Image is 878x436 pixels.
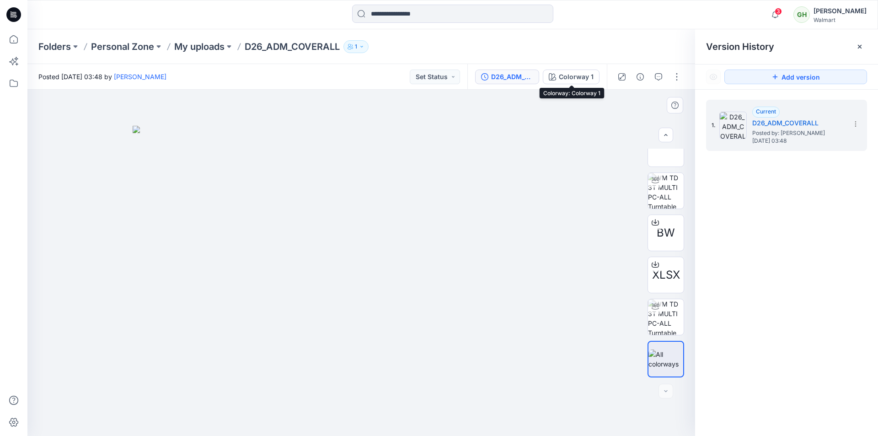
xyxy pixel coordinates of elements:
[648,350,683,369] img: All colorways
[706,41,774,52] span: Version History
[706,70,721,84] button: Show Hidden Versions
[814,5,867,16] div: [PERSON_NAME]
[752,138,844,144] span: [DATE] 03:48
[559,72,594,82] div: Colorway 1
[343,40,369,53] button: 1
[814,16,867,23] div: Walmart
[756,108,776,115] span: Current
[648,299,684,335] img: WM TD 3T MULTI PC-ALL Turntable with Avatar
[719,112,747,139] img: D26_ADM_COVERALL
[752,118,844,129] h5: D26_ADM_COVERALL
[712,121,716,129] span: 1.
[174,40,225,53] a: My uploads
[491,72,533,82] div: D26_ADM_COVERALL
[724,70,867,84] button: Add version
[657,225,675,241] span: BW
[114,73,166,81] a: [PERSON_NAME]
[752,129,844,138] span: Posted by: Gayan Hettiarachchi
[475,70,539,84] button: D26_ADM_COVERALL
[91,40,154,53] a: Personal Zone
[38,40,71,53] a: Folders
[633,70,648,84] button: Details
[775,8,782,15] span: 3
[355,42,357,52] p: 1
[652,267,680,283] span: XLSX
[648,173,684,209] img: WM TD 3T MULTI PC-ALL Turntable with Avatar
[543,70,600,84] button: Colorway 1
[38,72,166,81] span: Posted [DATE] 03:48 by
[793,6,810,23] div: GH
[245,40,340,53] p: D26_ADM_COVERALL
[856,43,863,50] button: Close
